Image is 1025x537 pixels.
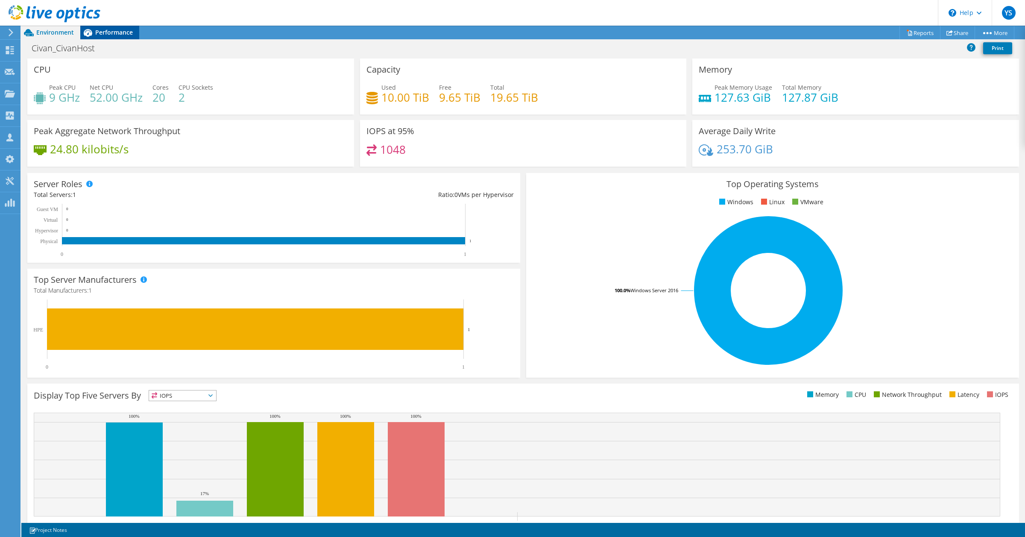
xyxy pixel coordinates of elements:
[46,364,48,370] text: 0
[366,65,400,74] h3: Capacity
[261,522,290,528] text: CIVANHOST
[49,83,76,91] span: Peak CPU
[149,390,216,401] span: IOPS
[844,390,866,399] li: CPU
[152,83,169,91] span: Cores
[983,42,1012,54] a: Print
[490,83,504,91] span: Total
[454,191,458,199] span: 0
[34,286,514,295] h4: Total Manufacturers:
[759,197,785,207] li: Linux
[717,197,753,207] li: Windows
[462,364,465,370] text: 1
[49,93,80,102] h4: 9 GHz
[274,190,514,200] div: Ratio: VMs per Hypervisor
[34,190,274,200] div: Total Servers:
[975,26,1014,39] a: More
[50,144,129,154] h4: 24.80 kilobits/s
[947,390,979,399] li: Latency
[179,93,213,102] h4: 2
[90,93,143,102] h4: 52.00 GHz
[490,93,538,102] h4: 19.65 TiB
[1002,6,1016,20] span: YS
[269,414,281,419] text: 100%
[533,179,1013,189] h3: Top Operating Systems
[129,414,140,419] text: 100%
[66,228,68,232] text: 0
[88,286,92,294] span: 1
[66,207,68,211] text: 0
[381,83,396,91] span: Used
[366,126,414,136] h3: IOPS at 95%
[73,191,76,199] span: 1
[940,26,975,39] a: Share
[152,93,169,102] h4: 20
[715,83,772,91] span: Peak Memory Usage
[37,206,58,212] text: Guest VM
[949,9,956,17] svg: \n
[28,44,108,53] h1: Civan_CivanHost
[340,414,351,419] text: 100%
[34,65,51,74] h3: CPU
[61,251,63,257] text: 0
[615,287,630,293] tspan: 100.0%
[630,287,678,293] tspan: Windows Server 2016
[23,525,73,535] a: Project Notes
[179,83,213,91] span: CPU Sockets
[66,217,68,222] text: 0
[33,327,43,333] text: HPE
[468,327,470,332] text: 1
[95,28,133,36] span: Performance
[40,238,58,244] text: Physical
[782,83,821,91] span: Total Memory
[717,144,773,154] h4: 253.70 GiB
[805,390,839,399] li: Memory
[34,275,137,285] h3: Top Server Manufacturers
[380,145,406,154] h4: 1048
[44,217,58,223] text: Virtual
[985,390,1008,399] li: IOPS
[439,83,451,91] span: Free
[899,26,940,39] a: Reports
[35,228,58,234] text: Hypervisor
[200,491,209,496] text: 17%
[790,197,823,207] li: VMware
[699,126,776,136] h3: Average Daily Write
[782,93,838,102] h4: 127.87 GiB
[410,414,422,419] text: 100%
[90,83,113,91] span: Net CPU
[715,93,772,102] h4: 127.63 GiB
[699,65,732,74] h3: Memory
[872,390,942,399] li: Network Throughput
[469,239,471,243] text: 1
[36,28,74,36] span: Environment
[439,93,480,102] h4: 9.65 TiB
[381,93,429,102] h4: 10.00 TiB
[34,126,180,136] h3: Peak Aggregate Network Throughput
[34,179,82,189] h3: Server Roles
[464,251,466,257] text: 1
